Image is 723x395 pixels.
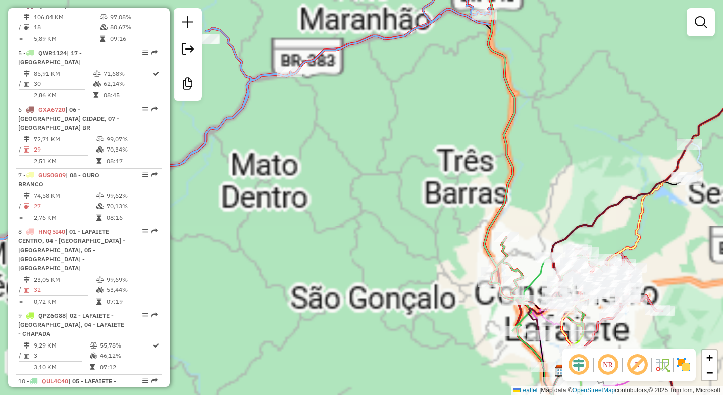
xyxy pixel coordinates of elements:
[106,213,157,223] td: 08:16
[18,228,125,272] span: 8 -
[18,201,23,211] td: /
[33,213,96,223] td: 2,76 KM
[153,342,159,349] i: Rota otimizada
[151,106,158,112] em: Rota exportada
[151,312,158,318] em: Rota exportada
[24,71,30,77] i: Distância Total
[573,387,615,394] a: OpenStreetMap
[151,378,158,384] em: Rota exportada
[38,106,65,113] span: GXA6720
[24,203,30,209] i: Total de Atividades
[24,193,30,199] i: Distância Total
[96,287,104,293] i: % de utilização da cubagem
[513,387,538,394] a: Leaflet
[106,191,157,201] td: 99,62%
[93,92,98,98] i: Tempo total em rota
[702,350,717,365] a: Zoom in
[24,81,30,87] i: Total de Atividades
[24,277,30,283] i: Distância Total
[24,24,30,30] i: Total de Atividades
[142,312,148,318] em: Opções
[511,386,723,395] div: Map data © contributors,© 2025 TomTom, Microsoft
[106,275,157,285] td: 99,69%
[18,79,23,89] td: /
[103,90,152,101] td: 08:45
[100,36,105,42] i: Tempo total em rota
[33,69,93,79] td: 85,91 KM
[96,215,101,221] i: Tempo total em rota
[38,49,67,57] span: QWR1124
[33,285,96,295] td: 32
[555,364,568,377] img: Farid - Conselheiro Lafaiete
[106,156,157,166] td: 08:17
[99,340,152,351] td: 55,78%
[702,365,717,380] a: Zoom out
[24,353,30,359] i: Total de Atividades
[33,275,96,285] td: 23,05 KM
[18,362,23,372] td: =
[178,39,198,62] a: Exportar sessão
[178,74,198,96] a: Criar modelo
[24,14,30,20] i: Distância Total
[96,158,101,164] i: Tempo total em rota
[38,312,66,319] span: QPZ6G88
[18,106,119,131] span: 6 -
[33,191,96,201] td: 74,58 KM
[38,228,65,235] span: HNQ5I40
[18,22,23,32] td: /
[18,285,23,295] td: /
[64,2,118,9] span: | 20 - CATAS ALTAS
[96,146,104,153] i: % de utilização da cubagem
[18,171,99,188] span: 7 -
[33,79,93,89] td: 30
[100,24,108,30] i: % de utilização da cubagem
[33,34,99,44] td: 5,89 KM
[33,134,96,144] td: 72,71 KM
[178,12,198,35] a: Nova sessão e pesquisa
[625,353,649,377] span: Exibir rótulo
[18,2,118,9] span: 4 -
[110,12,158,22] td: 97,08%
[151,228,158,234] em: Rota exportada
[103,79,152,89] td: 62,14%
[18,171,99,188] span: | 08 - OURO BRANCO
[33,144,96,155] td: 29
[24,287,30,293] i: Total de Atividades
[706,366,713,379] span: −
[33,340,89,351] td: 9,29 KM
[33,90,93,101] td: 2,86 KM
[90,364,95,370] i: Tempo total em rota
[18,156,23,166] td: =
[153,71,159,77] i: Rota otimizada
[151,50,158,56] em: Rota exportada
[142,106,148,112] em: Opções
[106,144,157,155] td: 70,34%
[691,12,711,32] a: Exibir filtros
[106,134,157,144] td: 99,07%
[142,228,148,234] em: Opções
[18,351,23,361] td: /
[33,12,99,22] td: 106,04 KM
[24,146,30,153] i: Total de Atividades
[706,351,713,364] span: +
[90,353,97,359] i: % de utilização da cubagem
[96,299,101,305] i: Tempo total em rota
[106,285,157,295] td: 53,44%
[24,136,30,142] i: Distância Total
[151,172,158,178] em: Rota exportada
[142,378,148,384] em: Opções
[103,69,152,79] td: 71,68%
[33,362,89,372] td: 3,10 KM
[96,193,104,199] i: % de utilização do peso
[99,351,152,361] td: 46,12%
[142,172,148,178] em: Opções
[110,34,158,44] td: 09:16
[33,201,96,211] td: 27
[596,353,620,377] span: Ocultar NR
[18,90,23,101] td: =
[18,49,82,66] span: 5 -
[18,144,23,155] td: /
[18,312,124,337] span: 9 -
[33,22,99,32] td: 18
[18,213,23,223] td: =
